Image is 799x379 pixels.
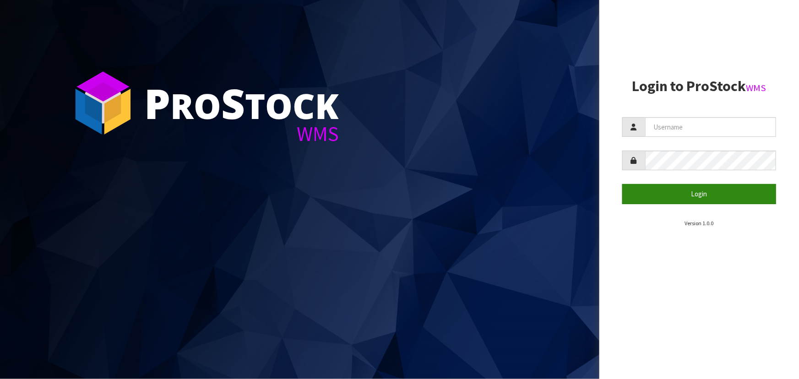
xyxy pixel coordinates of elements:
small: Version 1.0.0 [685,220,713,227]
h2: Login to ProStock [622,78,776,94]
img: ProStock Cube [69,69,137,137]
button: Login [622,184,776,204]
span: S [221,75,245,131]
small: WMS [746,82,766,94]
input: Username [645,117,776,137]
span: P [144,75,170,131]
div: ro tock [144,82,339,124]
div: WMS [144,124,339,144]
